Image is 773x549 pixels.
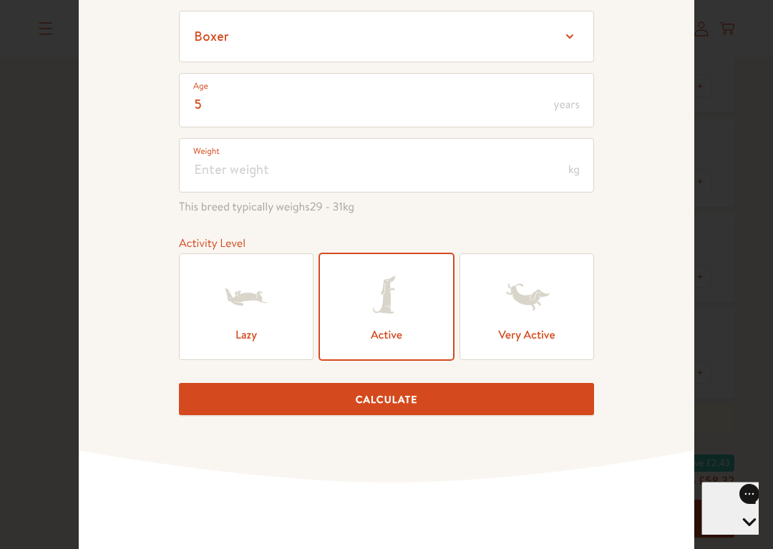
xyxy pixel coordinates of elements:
span: This breed typically weighs kg [179,198,594,217]
label: Weight [193,144,220,158]
span: 29 - 31 [310,199,343,215]
span: kg [568,164,580,175]
label: Age [193,79,208,93]
div: Activity Level [179,234,594,253]
input: Enter age [179,73,594,127]
button: Calculate [179,383,594,415]
label: Lazy [179,253,313,360]
input: Enter weight [179,138,594,193]
iframe: Gorgias live chat messenger [701,482,759,535]
label: Active [319,253,454,360]
span: years [554,99,580,110]
label: Very Active [460,253,594,360]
